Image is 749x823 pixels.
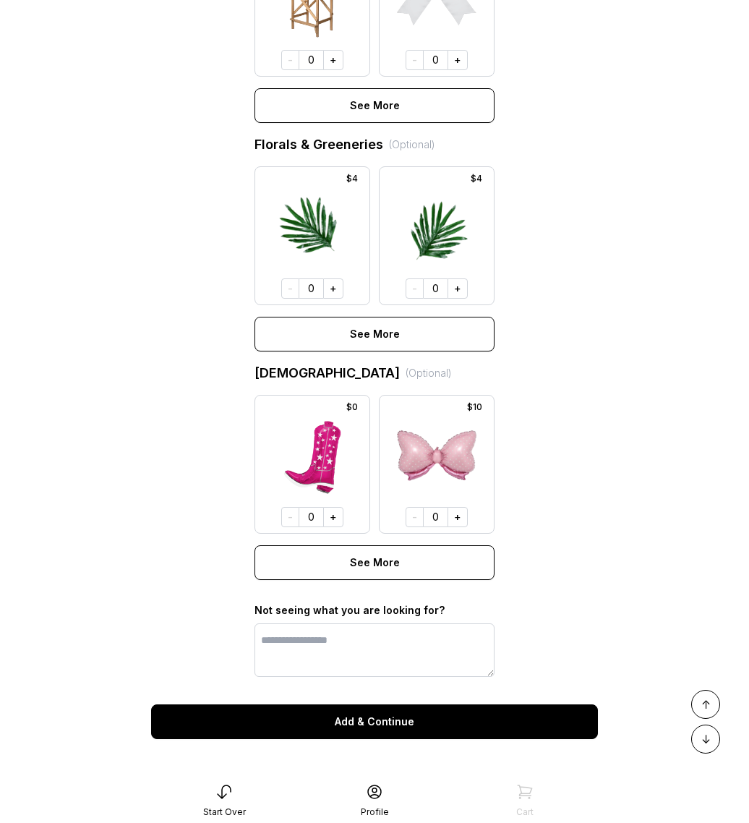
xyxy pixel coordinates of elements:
[448,278,468,299] button: +
[397,184,476,270] img: Tropical green fan right
[254,603,495,618] div: Not seeing what you are looking for?
[203,806,246,818] div: Start Over
[341,171,364,186] div: $4
[323,507,343,527] button: +
[254,88,495,123] button: See More
[254,135,495,155] div: Florals & Greeneries
[299,278,323,299] div: 0
[389,137,435,152] div: (Optional)
[397,413,476,498] img: Polka dot bow, 35in, Amazon
[465,171,488,186] div: $4
[299,50,323,70] div: 0
[254,545,495,580] button: See More
[406,507,424,527] button: -
[281,50,299,70] button: -
[299,507,323,527] div: 0
[341,400,364,414] div: $0
[448,507,468,527] button: +
[448,50,468,70] button: +
[273,413,352,498] img: Cowgirly boot, 26in, Tuftex
[424,507,448,527] div: 0
[424,278,448,299] div: 0
[254,317,495,351] button: See More
[516,806,534,818] div: Cart
[424,50,448,70] div: 0
[701,696,711,713] span: ↑
[281,507,299,527] button: -
[323,50,343,70] button: +
[406,50,424,70] button: -
[323,278,343,299] button: +
[361,806,389,818] div: Profile
[254,363,495,383] div: [DEMOGRAPHIC_DATA]
[151,704,598,739] button: Add & Continue
[273,184,352,270] img: Tropical green fan left
[406,278,424,299] button: -
[281,278,299,299] button: -
[701,730,711,748] span: ↓
[461,400,488,414] div: $10
[406,366,452,380] div: (Optional)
